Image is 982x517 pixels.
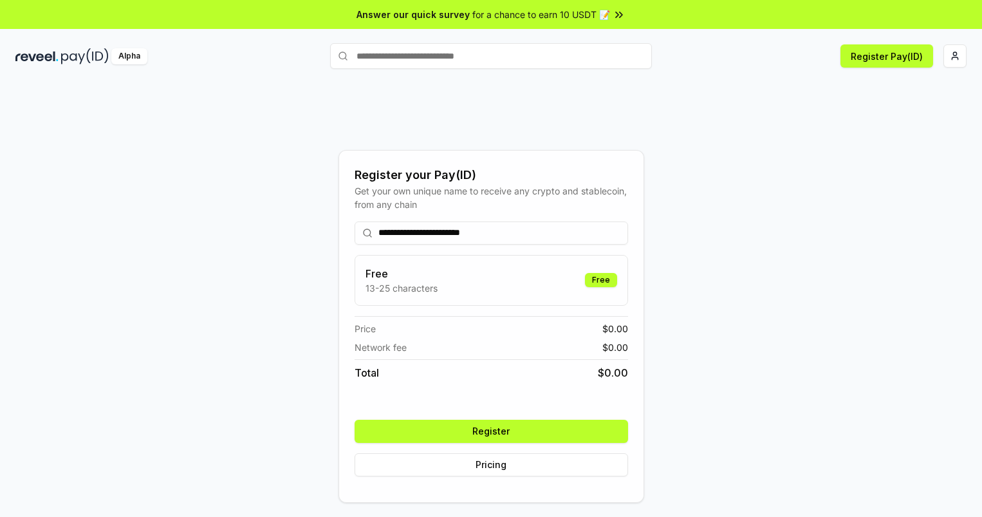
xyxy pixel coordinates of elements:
[111,48,147,64] div: Alpha
[355,453,628,476] button: Pricing
[15,48,59,64] img: reveel_dark
[366,266,438,281] h3: Free
[355,184,628,211] div: Get your own unique name to receive any crypto and stablecoin, from any chain
[602,341,628,354] span: $ 0.00
[355,322,376,335] span: Price
[355,420,628,443] button: Register
[355,365,379,381] span: Total
[357,8,470,21] span: Answer our quick survey
[355,166,628,184] div: Register your Pay(ID)
[355,341,407,354] span: Network fee
[598,365,628,381] span: $ 0.00
[840,44,933,68] button: Register Pay(ID)
[61,48,109,64] img: pay_id
[366,281,438,295] p: 13-25 characters
[585,273,617,287] div: Free
[472,8,610,21] span: for a chance to earn 10 USDT 📝
[602,322,628,335] span: $ 0.00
